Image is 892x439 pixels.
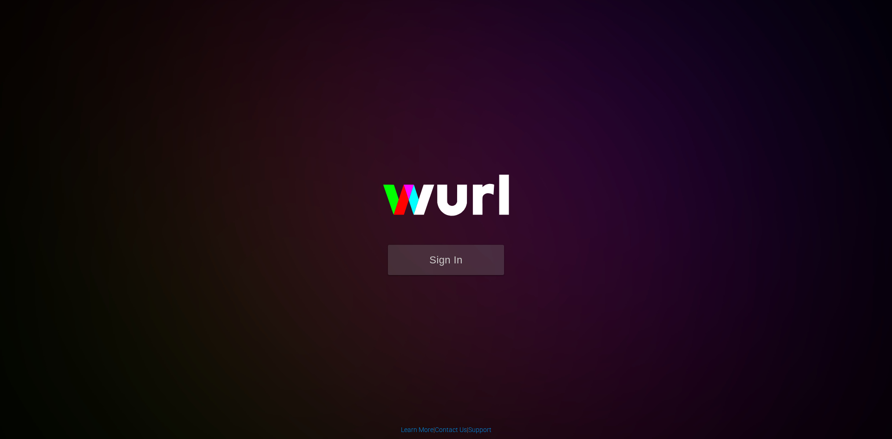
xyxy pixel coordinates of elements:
div: | | [401,425,492,434]
button: Sign In [388,245,504,275]
img: wurl-logo-on-black-223613ac3d8ba8fe6dc639794a292ebdb59501304c7dfd60c99c58986ef67473.svg [353,155,539,245]
a: Learn More [401,426,433,433]
a: Contact Us [435,426,467,433]
a: Support [468,426,492,433]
